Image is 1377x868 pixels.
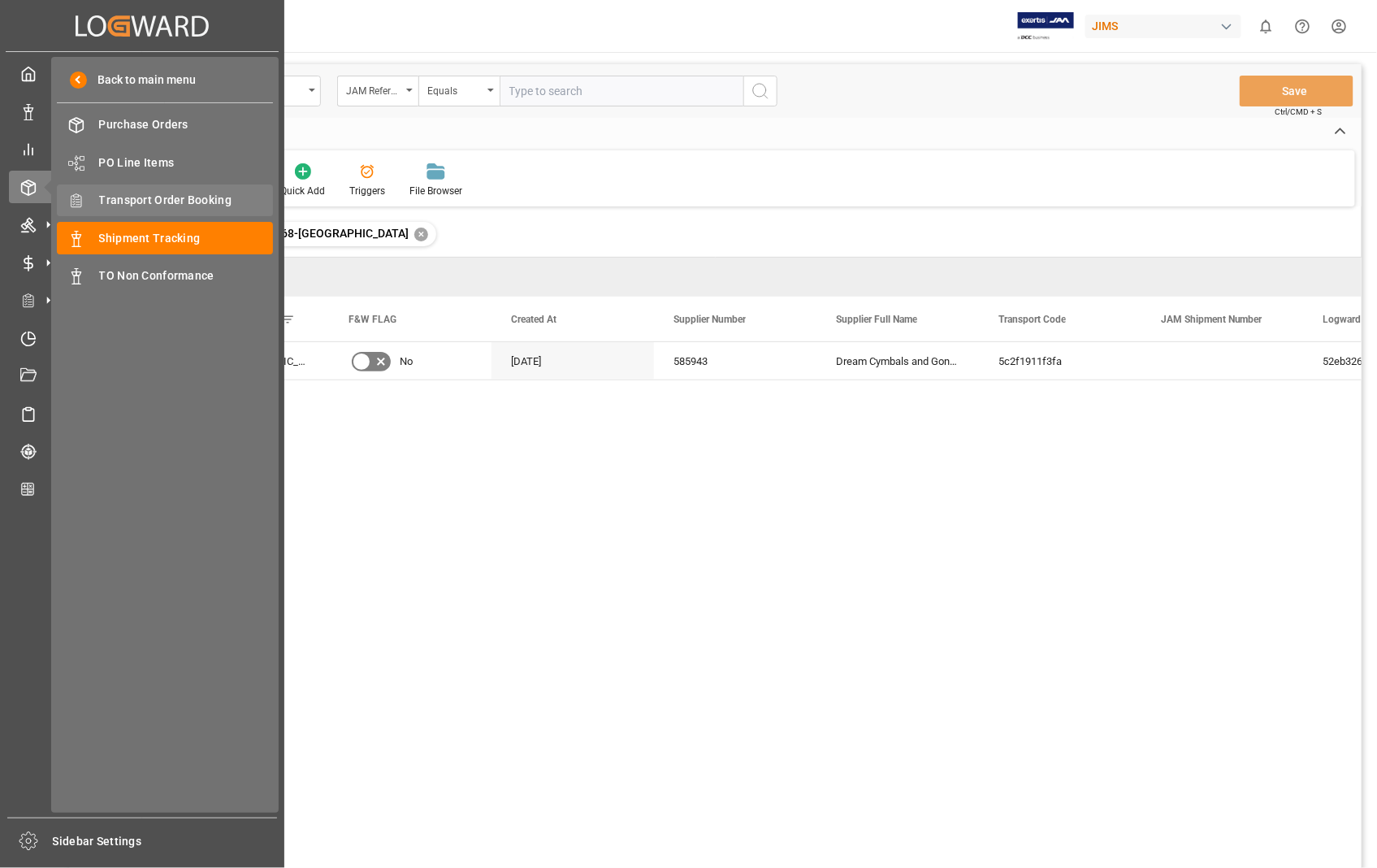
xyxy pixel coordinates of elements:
[998,314,1066,325] span: Transport Code
[400,343,413,380] span: No
[9,322,275,354] a: Timeslot Management V2
[9,95,275,127] a: Data Management
[979,342,1141,380] div: 5c2f1911f3fa
[414,228,428,241] div: ✕
[9,360,275,392] a: Document Management
[1284,8,1321,45] button: Help Center
[57,184,273,216] a: Transport Order Booking
[99,192,274,209] span: Transport Order Booking
[673,314,746,325] span: Supplier Number
[409,184,462,198] div: File Browser
[491,342,654,380] div: [DATE]
[9,397,275,429] a: Sailing Schedules
[99,154,274,171] span: PO Line Items
[836,314,917,325] span: Supplier Full Name
[1275,106,1323,118] span: Ctrl/CMD + S
[53,833,278,850] span: Sidebar Settings
[816,342,979,380] div: Dream Cymbals and Gongs Inc
[9,436,275,467] a: Tracking Shipment
[9,473,275,505] a: CO2 Calculator
[280,184,325,198] div: Quick Add
[251,227,409,240] span: 22-8968-[GEOGRAPHIC_DATA]
[1248,8,1284,45] button: show 0 new notifications
[99,116,274,133] span: Purchase Orders
[654,342,816,380] div: 585943
[57,260,273,292] a: TO Non Conformance
[500,76,743,106] input: Type to search
[1161,314,1262,325] span: JAM Shipment Number
[511,314,556,325] span: Created At
[427,80,483,98] div: Equals
[349,184,385,198] div: Triggers
[1085,15,1241,38] div: JIMS
[99,267,274,284] span: TO Non Conformance
[1018,12,1074,41] img: Exertis%20JAM%20-%20Email%20Logo.jpg_1722504956.jpg
[9,58,275,89] a: My Cockpit
[9,133,275,165] a: My Reports
[57,109,273,141] a: Purchase Orders
[418,76,500,106] button: open menu
[99,230,274,247] span: Shipment Tracking
[743,76,777,106] button: search button
[1240,76,1353,106] button: Save
[57,222,273,254] a: Shipment Tracking
[349,314,396,325] span: F&W FLAG
[346,80,401,98] div: JAM Reference Number
[57,146,273,178] a: PO Line Items
[87,72,197,89] span: Back to main menu
[337,76,418,106] button: open menu
[1085,11,1248,41] button: JIMS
